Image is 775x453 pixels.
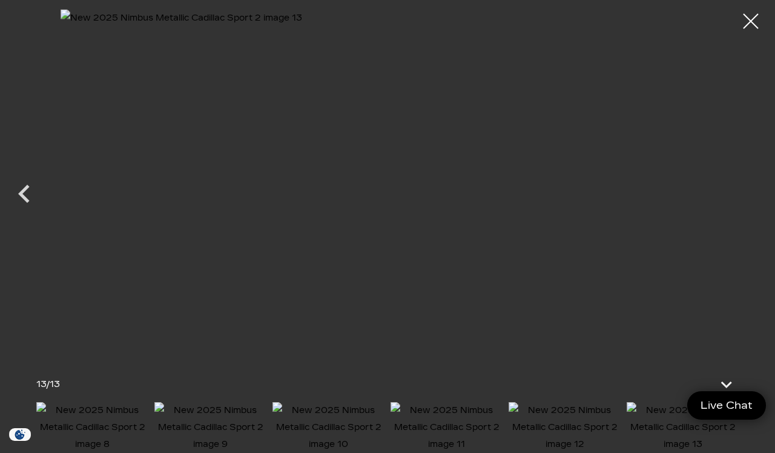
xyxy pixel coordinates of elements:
[6,428,34,441] section: Click to Open Cookie Consent Modal
[272,402,384,453] img: New 2025 Nimbus Metallic Cadillac Sport 2 image 10
[627,402,739,453] img: New 2025 Nimbus Metallic Cadillac Sport 2 image 13
[6,428,34,441] img: Opt-Out Icon
[509,402,621,453] img: New 2025 Nimbus Metallic Cadillac Sport 2 image 12
[36,379,46,389] span: 13
[687,391,766,420] a: Live Chat
[61,9,714,356] img: New 2025 Nimbus Metallic Cadillac Sport 2 image 13
[694,398,759,412] span: Live Chat
[50,379,60,389] span: 13
[36,402,148,453] img: New 2025 Nimbus Metallic Cadillac Sport 2 image 8
[391,402,503,453] img: New 2025 Nimbus Metallic Cadillac Sport 2 image 11
[154,402,266,453] img: New 2025 Nimbus Metallic Cadillac Sport 2 image 9
[36,376,60,393] div: /
[6,170,42,224] div: Previous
